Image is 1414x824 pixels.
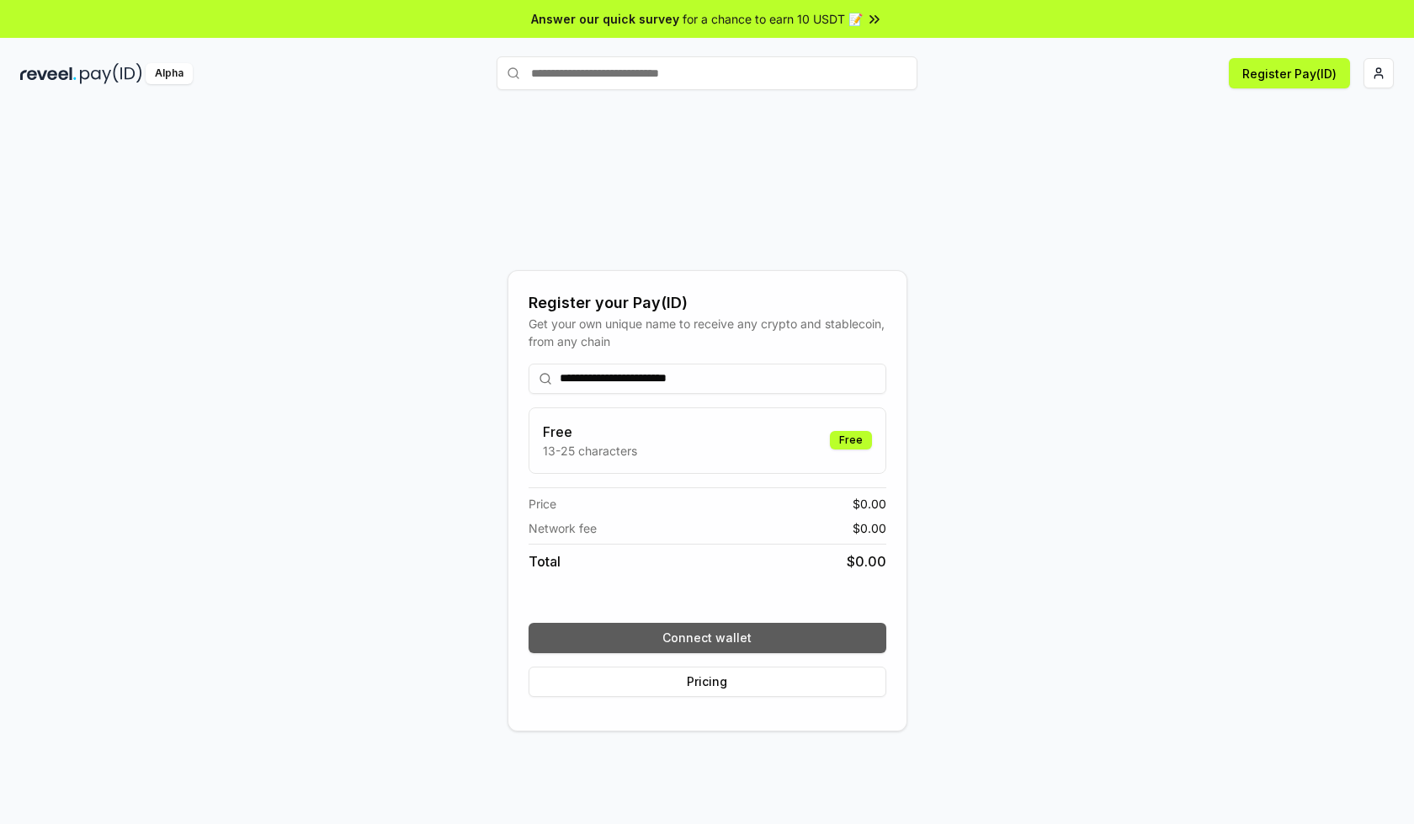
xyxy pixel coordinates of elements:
span: $ 0.00 [853,495,886,513]
div: Get your own unique name to receive any crypto and stablecoin, from any chain [529,315,886,350]
button: Connect wallet [529,623,886,653]
h3: Free [543,422,637,442]
span: Network fee [529,519,597,537]
span: Price [529,495,556,513]
p: 13-25 characters [543,442,637,460]
div: Free [830,431,872,449]
div: Register your Pay(ID) [529,291,886,315]
span: $ 0.00 [847,551,886,571]
button: Pricing [529,667,886,697]
img: reveel_dark [20,63,77,84]
img: pay_id [80,63,142,84]
button: Register Pay(ID) [1229,58,1350,88]
span: $ 0.00 [853,519,886,537]
span: Answer our quick survey [531,10,679,28]
span: for a chance to earn 10 USDT 📝 [683,10,863,28]
span: Total [529,551,561,571]
div: Alpha [146,63,193,84]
